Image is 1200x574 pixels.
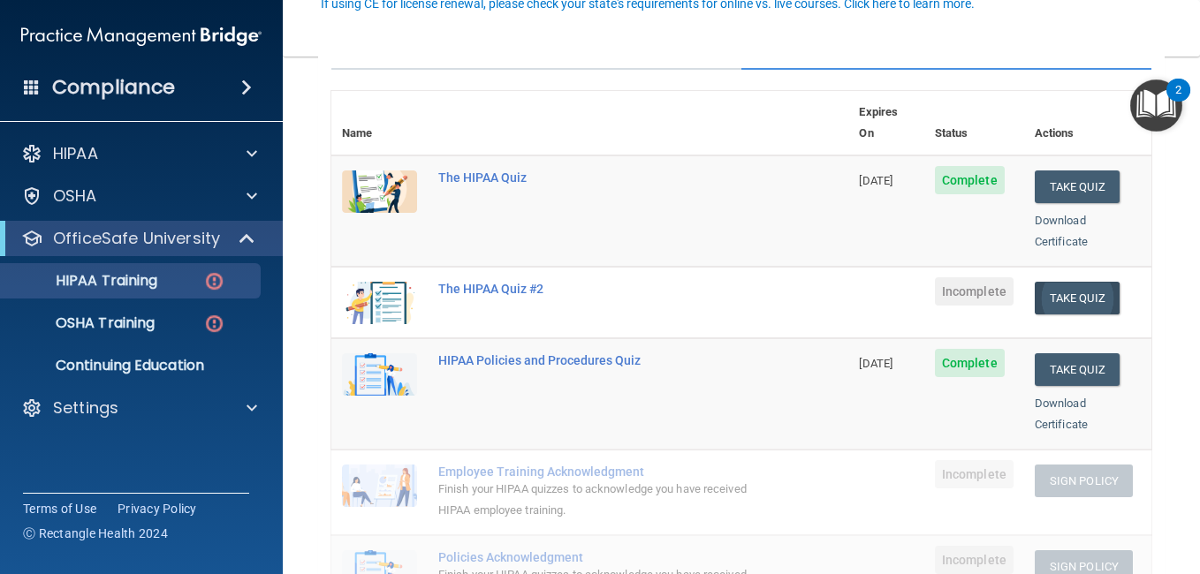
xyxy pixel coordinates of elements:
[118,500,197,517] a: Privacy Policy
[11,272,157,290] p: HIPAA Training
[935,546,1014,574] span: Incomplete
[935,277,1014,306] span: Incomplete
[11,357,253,374] p: Continuing Education
[11,314,155,332] p: OSHA Training
[1175,90,1181,113] div: 2
[203,270,225,292] img: danger-circle.6113f641.png
[21,228,256,249] a: OfficeSafe University
[1035,397,1088,431] a: Download Certificate
[21,19,262,54] img: PMB logo
[53,228,220,249] p: OfficeSafe University
[1035,170,1120,203] button: Take Quiz
[935,166,1005,194] span: Complete
[1035,214,1088,248] a: Download Certificate
[438,479,760,521] div: Finish your HIPAA quizzes to acknowledge you have received HIPAA employee training.
[23,500,96,517] a: Terms of Use
[859,174,892,187] span: [DATE]
[438,550,760,564] div: Policies Acknowledgment
[859,357,892,370] span: [DATE]
[1035,282,1120,314] button: Take Quiz
[438,282,760,296] div: The HIPAA Quiz #2
[1035,353,1120,386] button: Take Quiz
[1130,79,1182,132] button: Open Resource Center, 2 new notifications
[23,525,168,542] span: Ⓒ Rectangle Health 2024
[924,91,1024,155] th: Status
[438,353,760,367] div: HIPAA Policies and Procedures Quiz
[21,143,257,164] a: HIPAA
[1112,452,1179,519] iframe: Drift Widget Chat Controller
[1024,91,1151,155] th: Actions
[848,91,923,155] th: Expires On
[935,349,1005,377] span: Complete
[1035,464,1133,497] button: Sign Policy
[53,143,98,164] p: HIPAA
[53,397,118,419] p: Settings
[935,460,1014,488] span: Incomplete
[52,75,175,100] h4: Compliance
[438,464,760,479] div: Employee Training Acknowledgment
[331,91,428,155] th: Name
[438,170,760,185] div: The HIPAA Quiz
[21,397,257,419] a: Settings
[21,185,257,207] a: OSHA
[203,313,225,335] img: danger-circle.6113f641.png
[53,185,97,207] p: OSHA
